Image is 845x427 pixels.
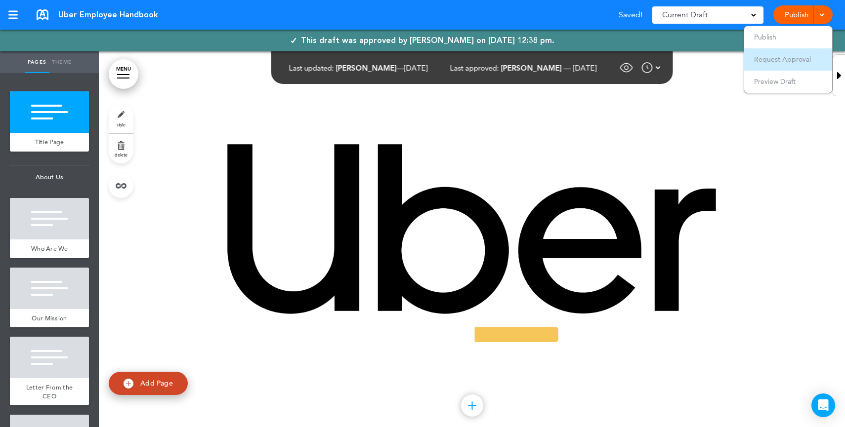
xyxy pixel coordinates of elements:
img: time.svg [641,62,653,74]
span: Saved! [619,11,642,19]
a: delete [109,134,133,163]
img: add.svg [124,379,133,388]
span: [DATE] [404,63,428,73]
span: Current Draft [662,8,708,22]
span: Preview Draft [754,77,796,86]
a: Add Page [109,372,188,395]
a: Our Mission [10,309,89,328]
a: Pages [25,51,49,73]
span: Last updated: [289,63,334,73]
img: arrow-down-white.svg [656,62,661,74]
div: Open Intercom Messenger [811,393,835,417]
img: eye_approvals.svg [619,60,634,75]
span: Title Page [35,138,64,146]
span: Add Page [140,379,173,388]
span: Our Mission [32,314,67,322]
span: About Us [10,165,89,189]
a: Theme [49,51,74,73]
span: [PERSON_NAME] [501,63,562,73]
span: — [564,63,571,73]
a: Publish [781,5,812,24]
span: [PERSON_NAME] [336,63,397,73]
div: — [289,64,428,72]
a: MENU [109,59,138,89]
span: Last approved: [450,63,499,73]
a: Letter From the CEO [10,378,89,405]
a: Who Are We [10,239,89,258]
a: style [109,104,133,133]
span: Request Approval [754,55,811,64]
a: Title Page [10,133,89,152]
span: delete [115,152,127,157]
span: Letter From the CEO [26,383,73,400]
span: Publish [754,33,776,41]
span: This draft was approved by [PERSON_NAME] on [DATE] 12:38 pm. [301,35,554,46]
span: [DATE] [573,63,597,73]
span: Uber Employee Handbook [58,9,158,20]
span: style [117,121,126,127]
img: check.svg [291,38,296,43]
span: Who Are We [31,244,68,253]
